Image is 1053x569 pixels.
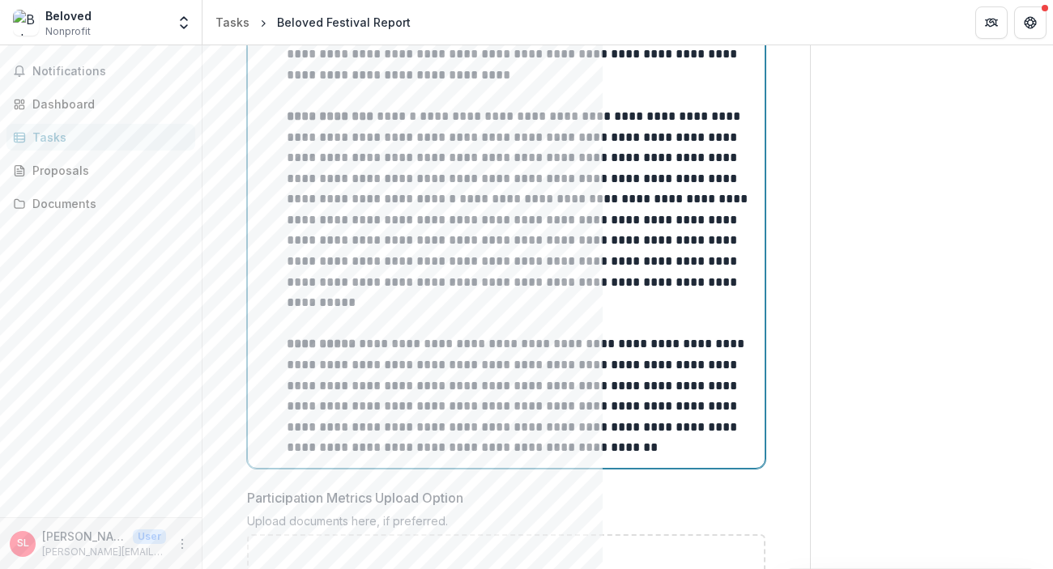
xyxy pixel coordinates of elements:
a: Tasks [209,11,256,34]
p: [PERSON_NAME][EMAIL_ADDRESS][DOMAIN_NAME] [42,545,166,559]
a: Proposals [6,157,195,184]
span: Nonprofit [45,24,91,39]
div: Tasks [215,14,249,31]
div: Documents [32,195,182,212]
div: Tasks [32,129,182,146]
button: Get Help [1014,6,1047,39]
div: Upload documents here, if preferred. [247,514,765,534]
a: Dashboard [6,91,195,117]
p: Participation Metrics Upload Option [247,488,463,507]
div: Proposals [32,162,182,179]
button: More [173,534,192,554]
p: [PERSON_NAME] [42,528,126,545]
a: Tasks [6,124,195,151]
div: Beloved [45,7,92,24]
button: Partners [975,6,1008,39]
button: Notifications [6,58,195,84]
button: Open entity switcher [173,6,195,39]
p: User [133,529,166,544]
div: Beloved Festival Report [277,14,411,31]
img: Beloved [13,10,39,36]
nav: breadcrumb [209,11,417,34]
span: Notifications [32,65,189,79]
div: Dashboard [32,96,182,113]
div: Sara Luria [17,538,29,549]
a: Documents [6,190,195,217]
